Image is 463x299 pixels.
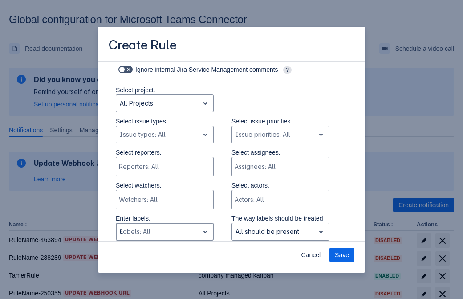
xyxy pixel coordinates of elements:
[109,37,177,55] h3: Create Rule
[301,248,321,262] span: Cancel
[231,181,329,190] p: Select actors.
[116,117,214,126] p: Select issue types.
[116,214,214,223] p: Enter labels.
[231,148,329,157] p: Select assignees.
[116,181,214,190] p: Select watchers.
[231,214,329,223] p: The way labels should be treated
[316,226,326,237] span: open
[316,129,326,140] span: open
[200,129,211,140] span: open
[116,148,214,157] p: Select reporters.
[116,63,329,76] div: Ignore internal Jira Service Management comments
[116,86,214,94] p: Select project.
[283,66,292,74] span: ?
[335,248,349,262] span: Save
[296,248,326,262] button: Cancel
[98,61,365,242] div: Scrollable content
[200,226,211,237] span: open
[200,98,211,109] span: open
[231,117,329,126] p: Select issue priorities.
[329,248,354,262] button: Save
